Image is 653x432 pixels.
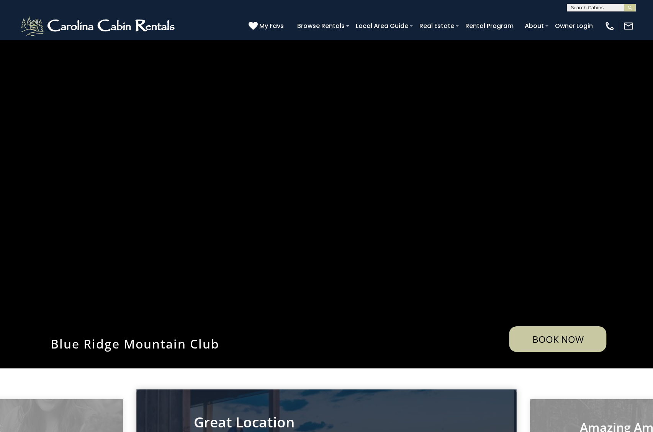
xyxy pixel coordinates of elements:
a: About [521,19,548,33]
p: Great Location [194,416,459,428]
img: phone-regular-white.png [604,21,615,31]
span: My Favs [259,21,284,31]
img: White-1-2.png [19,15,178,38]
h1: Blue Ridge Mountain Club [45,335,321,352]
a: My Favs [249,21,286,31]
img: mail-regular-white.png [623,21,634,31]
a: Owner Login [551,19,597,33]
a: Book Now [509,326,607,352]
a: Local Area Guide [352,19,412,33]
a: Rental Program [462,19,517,33]
a: Real Estate [416,19,458,33]
a: Browse Rentals [293,19,349,33]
